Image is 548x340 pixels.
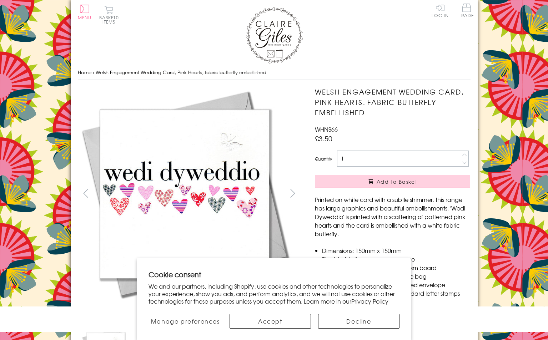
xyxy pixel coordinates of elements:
[322,246,470,255] li: Dimensions: 150mm x 150mm
[285,185,301,201] button: next
[322,255,470,263] li: Blank inside for your own message
[315,195,470,238] p: Printed on white card with a subtle shimmer, this range has large graphics and beautiful embellis...
[99,6,119,24] button: Basket0 items
[315,125,338,133] span: WHNS66
[315,156,332,162] label: Quantity
[318,314,399,329] button: Decline
[315,133,332,143] span: £3.50
[459,4,474,17] span: Trade
[96,69,266,76] span: Welsh Engagement Wedding Card, Pink Hearts, fabric butterfly embellished
[315,175,470,188] button: Add to Basket
[377,178,417,185] span: Add to Basket
[149,283,400,305] p: We and our partners, including Shopify, use cookies and other technologies to personalize your ex...
[151,317,220,325] span: Manage preferences
[78,69,91,76] a: Home
[78,185,94,201] button: prev
[351,297,388,305] a: Privacy Policy
[230,314,311,329] button: Accept
[78,14,92,21] span: Menu
[315,87,470,117] h1: Welsh Engagement Wedding Card, Pink Hearts, fabric butterfly embellished
[78,65,471,80] nav: breadcrumbs
[246,7,303,64] img: Claire Giles Greetings Cards
[459,4,474,19] a: Trade
[78,87,292,301] img: Welsh Engagement Wedding Card, Pink Hearts, fabric butterfly embellished
[432,4,449,17] a: Log In
[149,269,400,279] h2: Cookie consent
[78,5,92,20] button: Menu
[93,69,94,76] span: ›
[102,14,119,25] span: 0 items
[149,314,222,329] button: Manage preferences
